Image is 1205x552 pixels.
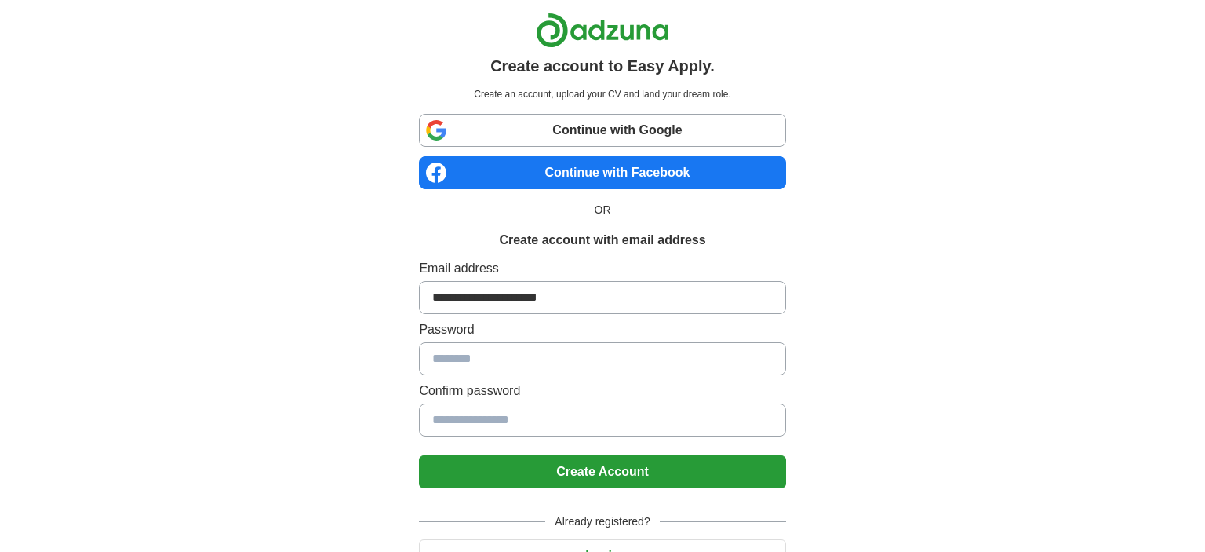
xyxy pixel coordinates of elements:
img: Adzuna logo [536,13,669,48]
span: OR [585,202,621,218]
span: Already registered? [545,514,659,530]
label: Email address [419,259,785,278]
p: Create an account, upload your CV and land your dream role. [422,87,782,101]
a: Continue with Facebook [419,156,785,189]
label: Confirm password [419,382,785,400]
button: Create Account [419,455,785,488]
h1: Create account to Easy Apply. [490,54,715,78]
h1: Create account with email address [499,231,705,250]
a: Continue with Google [419,114,785,147]
label: Password [419,320,785,339]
